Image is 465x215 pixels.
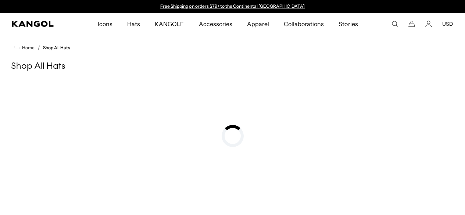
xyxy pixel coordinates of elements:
span: KANGOLF [155,13,184,35]
a: Collaborations [276,13,331,35]
slideshow-component: Announcement bar [157,4,308,10]
a: Kangol [12,21,64,27]
a: Apparel [240,13,276,35]
a: Shop All Hats [43,45,70,50]
div: Announcement [157,4,308,10]
div: 1 of 2 [157,4,308,10]
a: KANGOLF [147,13,191,35]
h1: Shop All Hats [11,61,454,72]
span: Stories [339,13,358,35]
a: Icons [90,13,120,35]
span: Home [21,45,35,50]
a: Accessories [192,13,240,35]
button: USD [442,21,453,27]
a: Stories [331,13,365,35]
a: Home [14,44,35,51]
span: Accessories [199,13,232,35]
a: Hats [120,13,147,35]
span: Apparel [247,13,269,35]
li: / [35,43,40,52]
a: Free Shipping on orders $79+ to the Continental [GEOGRAPHIC_DATA] [160,3,305,9]
a: Account [425,21,432,27]
span: Icons [98,13,112,35]
button: Cart [408,21,415,27]
summary: Search here [391,21,398,27]
span: Hats [127,13,140,35]
span: Collaborations [284,13,324,35]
